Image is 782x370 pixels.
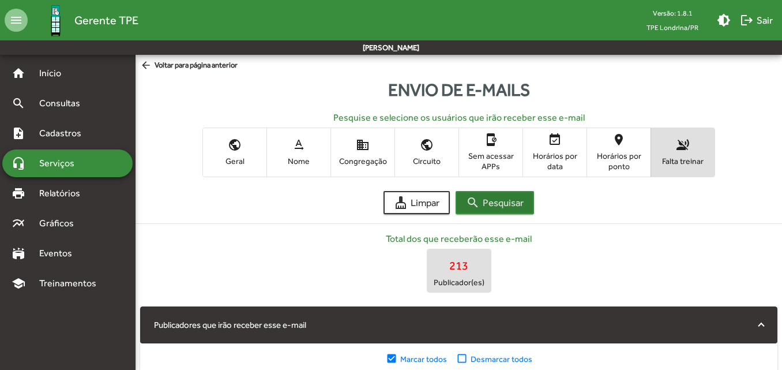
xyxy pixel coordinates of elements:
[140,59,155,72] mat-icon: arrow_back
[612,133,626,147] mat-icon: location_on
[637,6,708,20] div: Versão: 1.8.1
[523,128,586,176] button: Horários por data
[430,277,488,287] span: Publicador(es)
[12,246,25,260] mat-icon: stadium
[384,191,450,214] button: Limpar
[32,276,110,290] span: Treinamentos
[292,138,306,152] mat-icon: text_rotation_none
[456,191,534,214] button: Pesquisar
[32,246,88,260] span: Eventos
[28,2,138,39] a: Gerente TPE
[32,156,90,170] span: Serviços
[12,276,25,290] mat-icon: school
[32,216,89,230] span: Gráficos
[394,192,439,213] span: Limpar
[484,133,498,147] mat-icon: app_blocking
[427,249,491,292] button: 213Publicador(es)
[654,156,712,166] span: Falta treinar
[526,151,584,171] span: Horários por data
[676,138,690,152] mat-icon: voice_over_off
[74,11,138,29] span: Gerente TPE
[32,186,95,200] span: Relatórios
[270,156,328,166] span: Nome
[140,307,777,343] mat-expansion-panel-header: Publicadores que irão receber esse e-mail
[548,133,562,147] mat-icon: event_available
[154,319,750,332] mat-panel-title: Publicadores que irão receber esse e-mail
[145,112,773,123] h6: Pesquise e selecione os usuários que irão receber esse e-mail
[32,96,95,110] span: Consultas
[717,13,731,27] mat-icon: brightness_medium
[12,156,25,170] mat-icon: headset_mic
[228,138,242,152] mat-icon: public
[466,196,480,210] mat-icon: search
[466,192,524,213] span: Pesquisar
[430,258,488,273] span: 213
[459,128,522,176] button: Sem acessar APPs
[637,20,708,35] span: TPE Londrina/PR
[462,151,520,171] span: Sem acessar APPs
[386,233,532,244] h6: Total dos que receberão esse e-mail
[400,353,447,365] span: Marcar todos
[12,126,25,140] mat-icon: note_add
[32,66,78,80] span: Início
[136,77,782,103] div: Envio de e-mails
[587,128,651,176] button: Horários por ponto
[735,10,777,31] button: Sair
[140,59,238,72] span: Voltar para página anterior
[456,353,471,365] mat-icon: check_box_outline_blank
[267,128,330,176] button: Nome
[420,138,434,152] mat-icon: public
[12,216,25,230] mat-icon: multiline_chart
[394,196,408,210] mat-icon: cleaning_services
[206,156,264,166] span: Geral
[386,353,400,365] mat-icon: check_box
[740,13,754,27] mat-icon: logout
[37,2,74,39] img: Logo
[12,96,25,110] mat-icon: search
[356,138,370,152] mat-icon: domain
[398,156,456,166] span: Circuito
[203,128,266,176] button: Geral
[12,66,25,80] mat-icon: home
[12,186,25,200] mat-icon: print
[5,9,28,32] mat-icon: menu
[651,128,715,176] button: Falta treinar
[331,128,394,176] button: Congregação
[740,10,773,31] span: Sair
[590,151,648,171] span: Horários por ponto
[471,353,532,365] span: Desmarcar todos
[32,126,96,140] span: Cadastros
[334,156,392,166] span: Congregação
[395,128,458,176] button: Circuito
